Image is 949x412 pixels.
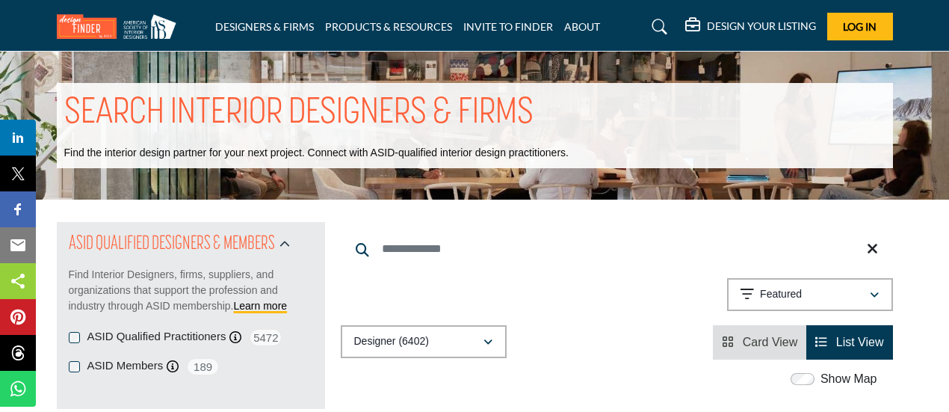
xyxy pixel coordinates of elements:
[69,267,313,314] p: Find Interior Designers, firms, suppliers, and organizations that support the profession and indu...
[69,332,80,343] input: ASID Qualified Practitioners checkbox
[760,287,802,302] p: Featured
[354,334,429,349] p: Designer (6402)
[87,357,164,375] label: ASID Members
[463,20,553,33] a: INVITE TO FINDER
[69,361,80,372] input: ASID Members checkbox
[815,336,883,348] a: View List
[325,20,452,33] a: PRODUCTS & RESOURCES
[843,20,877,33] span: Log In
[64,90,534,137] h1: SEARCH INTERIOR DESIGNERS & FIRMS
[685,18,816,36] div: DESIGN YOUR LISTING
[215,20,314,33] a: DESIGNERS & FIRMS
[713,325,806,360] li: Card View
[69,231,275,258] h2: ASID QUALIFIED DESIGNERS & MEMBERS
[707,19,816,33] h5: DESIGN YOUR LISTING
[186,357,220,376] span: 189
[827,13,893,40] button: Log In
[836,336,884,348] span: List View
[64,146,569,161] p: Find the interior design partner for your next project. Connect with ASID-qualified interior desi...
[341,325,507,358] button: Designer (6402)
[234,300,288,312] a: Learn more
[249,328,282,347] span: 5472
[722,336,797,348] a: View Card
[341,231,893,267] input: Search Keyword
[806,325,892,360] li: List View
[727,278,893,311] button: Featured
[57,14,184,39] img: Site Logo
[743,336,798,348] span: Card View
[87,328,226,345] label: ASID Qualified Practitioners
[637,15,677,39] a: Search
[820,370,877,388] label: Show Map
[564,20,600,33] a: ABOUT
